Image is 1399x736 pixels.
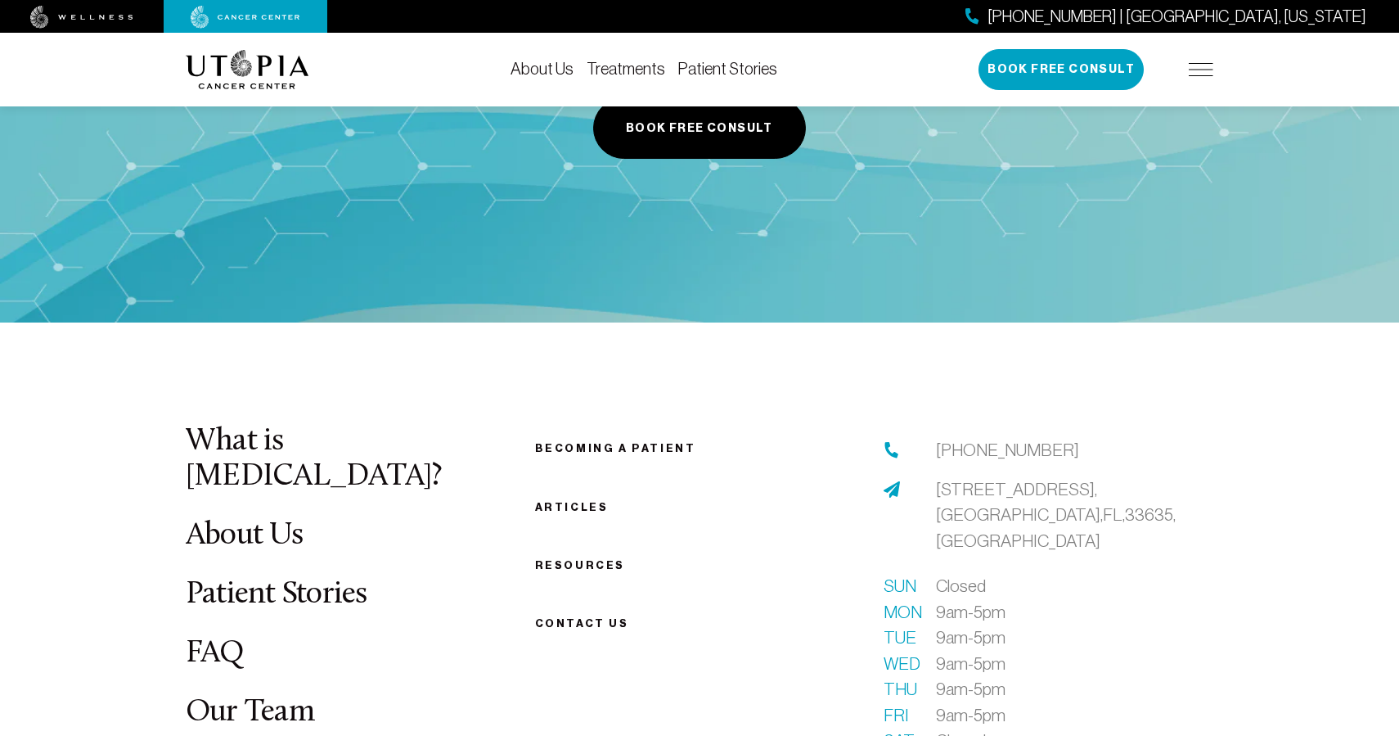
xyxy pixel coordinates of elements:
[936,573,986,599] span: Closed
[535,559,625,571] a: Resources
[511,60,574,78] a: About Us
[884,442,900,458] img: phone
[535,442,696,454] a: Becoming a patient
[535,617,629,630] span: Contact us
[186,50,309,89] img: logo
[965,5,1366,29] a: [PHONE_NUMBER] | [GEOGRAPHIC_DATA], [US_STATE]
[186,697,314,729] a: Our Team
[936,651,1005,677] span: 9am-5pm
[186,520,303,552] a: About Us
[535,501,609,513] a: Articles
[936,599,1005,625] span: 9am-5pm
[884,599,916,625] span: Mon
[186,638,245,670] a: FAQ
[978,49,1144,90] button: Book Free Consult
[884,625,916,651] span: Tue
[884,481,900,498] img: address
[936,702,1005,729] span: 9am-5pm
[186,579,367,611] a: Patient Stories
[936,480,1176,550] span: [STREET_ADDRESS], [GEOGRAPHIC_DATA], FL, 33635, [GEOGRAPHIC_DATA]
[678,60,777,78] a: Patient Stories
[936,676,1005,702] span: 9am-5pm
[1189,63,1213,76] img: icon-hamburger
[936,437,1079,463] a: [PHONE_NUMBER]
[936,625,1005,651] span: 9am-5pm
[987,5,1366,29] span: [PHONE_NUMBER] | [GEOGRAPHIC_DATA], [US_STATE]
[191,6,300,29] img: cancer center
[884,651,916,677] span: Wed
[884,573,916,599] span: Sun
[884,676,916,702] span: Thu
[936,476,1213,554] a: [STREET_ADDRESS],[GEOGRAPHIC_DATA],FL,33635,[GEOGRAPHIC_DATA]
[30,6,133,29] img: wellness
[1088,111,1399,736] iframe: To enrich screen reader interactions, please activate Accessibility in Grammarly extension settings
[587,60,665,78] a: Treatments
[593,97,806,159] button: Book Free Consult
[186,426,442,492] a: What is [MEDICAL_DATA]?
[884,702,916,729] span: Fri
